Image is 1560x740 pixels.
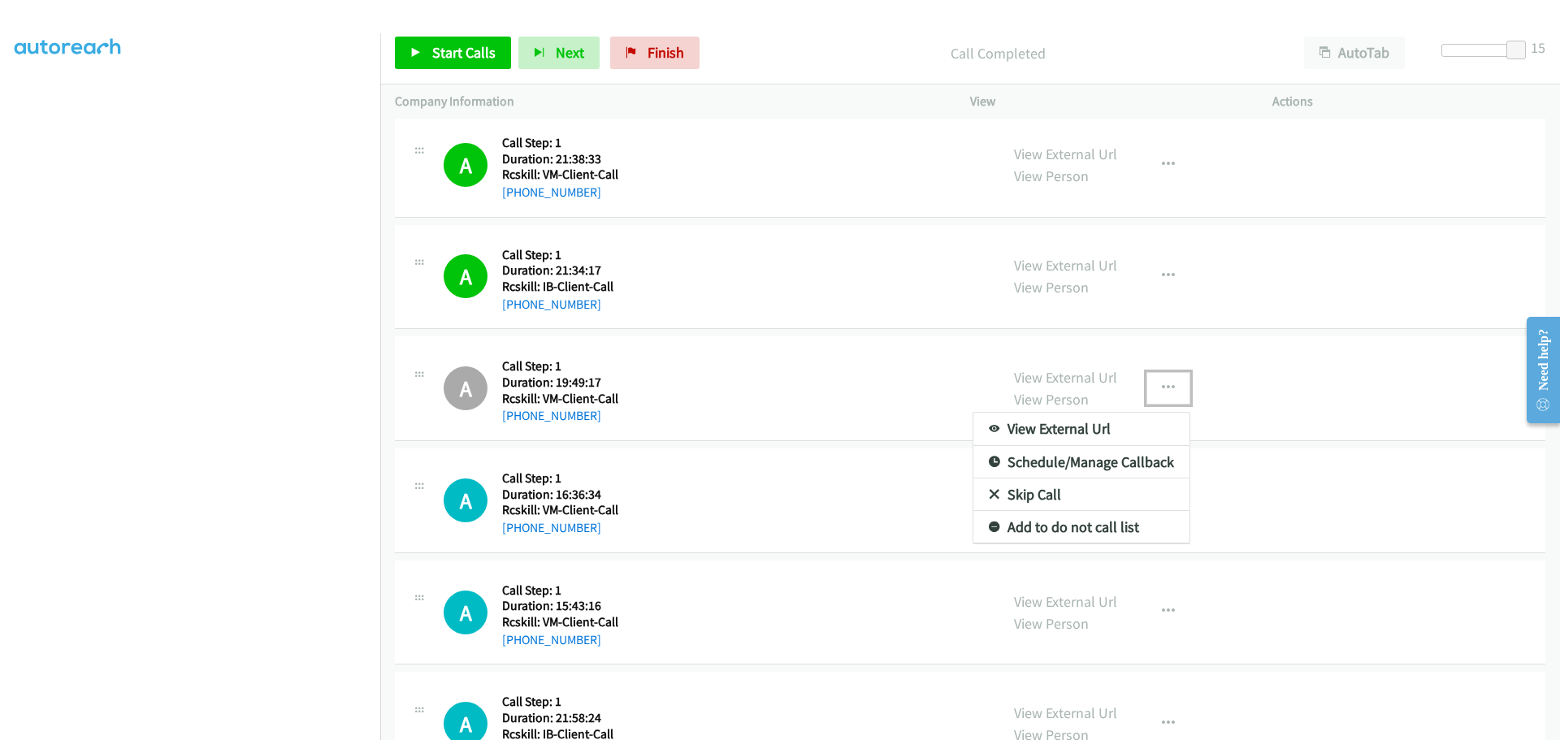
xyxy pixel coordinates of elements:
h1: A [444,591,487,634]
a: Add to do not call list [973,511,1189,543]
a: View External Url [973,413,1189,445]
a: Schedule/Manage Callback [973,446,1189,478]
h1: A [444,478,487,522]
div: The call is yet to be attempted [444,591,487,634]
iframe: Resource Center [1513,305,1560,435]
a: Skip Call [973,478,1189,511]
